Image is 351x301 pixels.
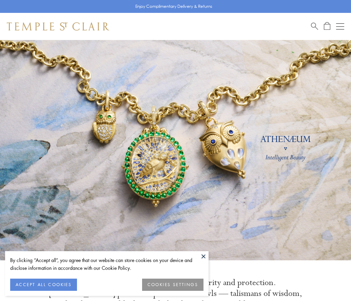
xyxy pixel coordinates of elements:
[135,3,212,10] p: Enjoy Complimentary Delivery & Returns
[10,279,77,291] button: ACCEPT ALL COOKIES
[7,22,109,31] img: Temple St. Clair
[311,22,318,31] a: Search
[336,22,344,31] button: Open navigation
[10,256,203,272] div: By clicking “Accept all”, you agree that our website can store cookies on your device and disclos...
[324,22,330,31] a: Open Shopping Bag
[142,279,203,291] button: COOKIES SETTINGS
